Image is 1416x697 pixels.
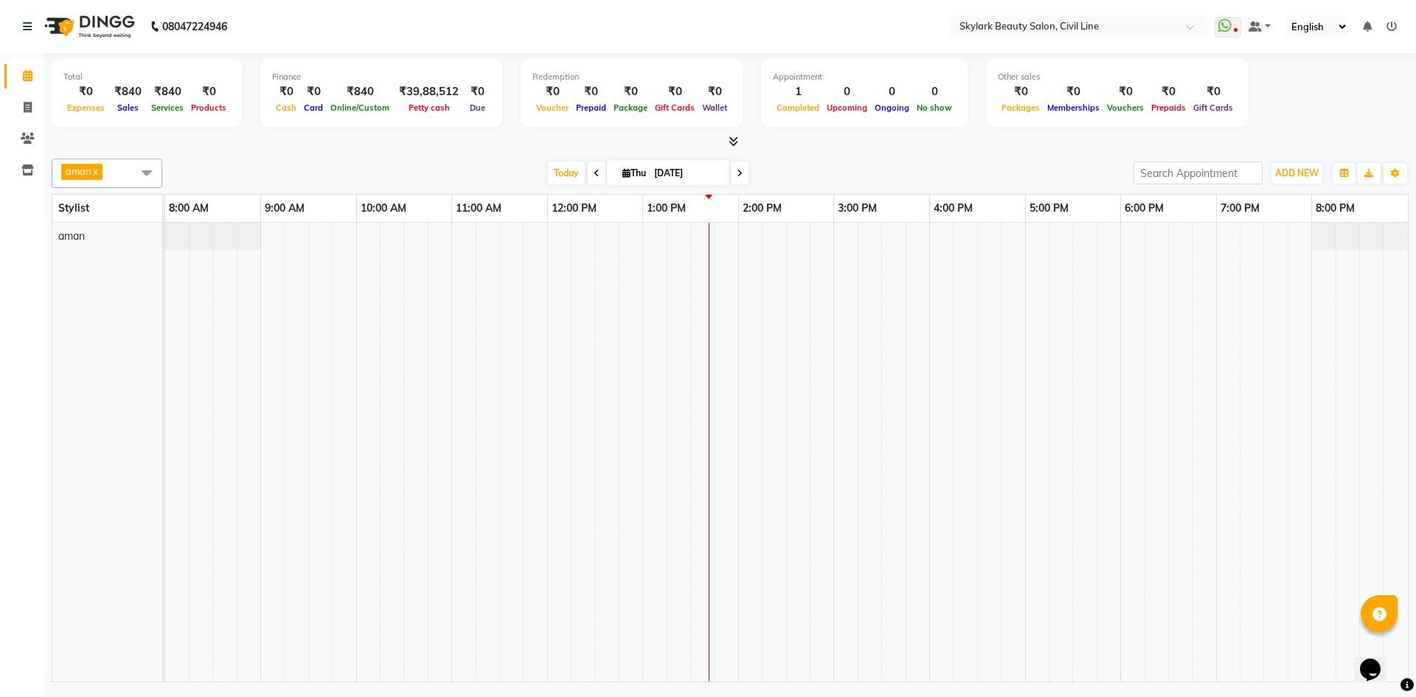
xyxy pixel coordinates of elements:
[300,103,327,113] span: Card
[1190,83,1237,100] div: ₹0
[1190,103,1237,113] span: Gift Cards
[1312,198,1358,219] a: 8:00 PM
[610,83,651,100] div: ₹0
[1044,103,1103,113] span: Memberships
[998,83,1044,100] div: ₹0
[871,83,913,100] div: 0
[572,83,610,100] div: ₹0
[930,198,976,219] a: 4:00 PM
[108,83,147,100] div: ₹840
[548,162,585,184] span: Today
[261,198,308,219] a: 9:00 AM
[66,165,91,177] span: aman
[63,83,108,100] div: ₹0
[823,103,871,113] span: Upcoming
[532,103,572,113] span: Voucher
[91,165,98,177] a: x
[643,198,690,219] a: 1:00 PM
[871,103,913,113] span: Ongoing
[1217,198,1263,219] a: 7:00 PM
[698,83,731,100] div: ₹0
[572,103,610,113] span: Prepaid
[1044,83,1103,100] div: ₹0
[773,71,956,83] div: Appointment
[773,83,823,100] div: 1
[1134,162,1263,184] input: Search Appointment
[187,83,230,100] div: ₹0
[998,71,1237,83] div: Other sales
[823,83,871,100] div: 0
[1148,103,1190,113] span: Prepaids
[650,162,723,184] input: 2025-09-04
[165,198,212,219] a: 8:00 AM
[327,83,393,100] div: ₹840
[698,103,731,113] span: Wallet
[1026,198,1072,219] a: 5:00 PM
[272,103,300,113] span: Cash
[393,83,465,100] div: ₹39,88,512
[147,103,187,113] span: Services
[1354,638,1401,682] iframe: chat widget
[63,71,230,83] div: Total
[834,198,881,219] a: 3:00 PM
[1275,167,1319,178] span: ADD NEW
[38,6,139,47] img: logo
[773,103,823,113] span: Completed
[58,201,89,215] span: Stylist
[651,83,698,100] div: ₹0
[187,103,230,113] span: Products
[465,83,490,100] div: ₹0
[532,71,731,83] div: Redemption
[147,83,187,100] div: ₹840
[357,198,410,219] a: 10:00 AM
[466,103,489,113] span: Due
[651,103,698,113] span: Gift Cards
[114,103,142,113] span: Sales
[1271,163,1322,184] button: ADD NEW
[1103,83,1148,100] div: ₹0
[452,198,505,219] a: 11:00 AM
[739,198,785,219] a: 2:00 PM
[1148,83,1190,100] div: ₹0
[548,198,600,219] a: 12:00 PM
[58,229,85,243] span: aman
[1121,198,1167,219] a: 6:00 PM
[913,83,956,100] div: 0
[272,71,490,83] div: Finance
[63,103,108,113] span: Expenses
[998,103,1044,113] span: Packages
[619,167,650,178] span: Thu
[327,103,393,113] span: Online/Custom
[610,103,651,113] span: Package
[1103,103,1148,113] span: Vouchers
[913,103,956,113] span: No show
[272,83,300,100] div: ₹0
[162,6,227,47] b: 08047224946
[532,83,572,100] div: ₹0
[405,103,454,113] span: Petty cash
[300,83,327,100] div: ₹0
